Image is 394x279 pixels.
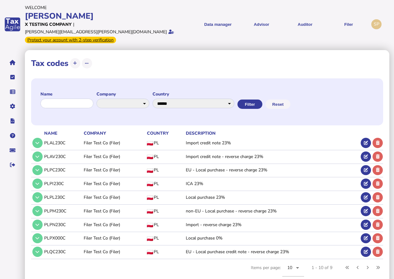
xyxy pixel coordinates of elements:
span: 10 [287,265,293,271]
td: PLAV230C [43,150,82,163]
div: [PERSON_NAME] [25,11,183,21]
div: | [73,21,74,27]
button: Delete tax code [373,206,383,216]
menu: navigate products [186,17,368,32]
div: PL [147,249,184,255]
img: PL flag [147,250,153,254]
label: Country [152,91,234,97]
img: PL flag [147,182,153,186]
td: Filer Test Co (Filer) [82,245,146,258]
button: Help pages [6,129,19,142]
div: PL [147,222,184,228]
td: PLPN230C [43,218,82,231]
td: Filer Test Co (Filer) [82,164,146,176]
th: Company [82,130,146,137]
button: Developer hub links [6,114,19,128]
div: PL [147,208,184,214]
td: Filer Test Co (Filer) [82,177,146,190]
div: [PERSON_NAME][EMAIL_ADDRESS][PERSON_NAME][DOMAIN_NAME] [25,29,167,35]
button: Delete tax code [373,151,383,162]
div: X Testing Company [25,21,72,27]
button: Delete tax code [373,192,383,202]
div: Country [147,130,184,136]
img: PL flag [147,155,153,159]
button: Tax code details [32,179,43,189]
th: Name [43,130,82,137]
td: PLPI230C [43,177,82,190]
button: Home [6,56,19,69]
button: Edit tax code [361,179,371,189]
label: Name [40,91,93,97]
button: Tax code details [32,206,43,216]
button: Tax code details [32,192,43,202]
button: Tax code details [32,247,43,257]
button: Edit tax code [361,206,371,216]
button: Edit tax code [361,233,371,244]
button: Tax code details [32,233,43,244]
button: Delete tax code [373,233,383,244]
td: PLQC230C [43,245,82,258]
button: Tasks [6,71,19,84]
button: Sign out [6,158,19,171]
div: PL [147,167,184,173]
button: Tax code details [32,151,43,162]
td: EU - Local purchase credit note - reverse charge 23% [185,245,359,258]
td: Filer Test Co (Filer) [82,191,146,204]
button: Shows a dropdown of VAT Advisor options [242,17,281,32]
td: ICA 23% [185,177,359,190]
div: PL [147,181,184,187]
div: 1 - 10 of 9 [312,265,332,271]
button: Manage settings [6,100,19,113]
button: More options... [82,58,92,68]
button: Data manager [6,85,19,98]
img: PL flag [147,223,153,227]
img: PL flag [147,236,153,241]
button: Shows a dropdown of Data manager options [198,17,237,32]
td: Filer Test Co (Filer) [82,218,146,231]
button: Auditor [285,17,325,32]
button: Filter [237,100,262,109]
td: Import credit note - reverse charge 23% [185,150,359,163]
button: Filer [329,17,368,32]
button: Tax code details [32,220,43,230]
td: Import credit note 23% [185,137,359,149]
button: Add tax code [70,58,80,68]
div: Welcome [25,5,183,11]
i: Email verified [168,30,174,34]
img: PL flag [147,209,153,214]
img: PL flag [147,195,153,200]
td: PLPC230C [43,164,82,176]
button: Delete tax code [373,138,383,148]
button: Raise a support ticket [6,144,19,157]
button: Edit tax code [361,247,371,257]
td: PLPX000C [43,232,82,244]
td: Filer Test Co (Filer) [82,204,146,217]
div: Profile settings [371,19,382,30]
td: PLPM230C [43,204,82,217]
td: PLPL230C [43,191,82,204]
h1: Tax codes [31,58,68,69]
div: From Oct 1, 2025, 2-step verification will be required to login. Set it up now... [25,37,116,43]
td: Local purchase 0% [185,232,359,244]
td: non-EU - Local purchase - reverse charge 23% [185,204,359,217]
button: Edit tax code [361,165,371,175]
td: Filer Test Co (Filer) [82,137,146,149]
button: Edit tax code [361,220,371,230]
td: Filer Test Co (Filer) [82,232,146,244]
td: Filer Test Co (Filer) [82,150,146,163]
button: Delete tax code [373,247,383,257]
button: Edit tax code [361,151,371,162]
td: EU - Local purchase - reverse charge 23% [185,164,359,176]
button: Reset [265,100,290,109]
button: Edit tax code [361,192,371,202]
div: PL [147,235,184,241]
button: Previous page [353,263,363,273]
th: Description [185,130,359,137]
div: PL [147,194,184,200]
div: PL [147,154,184,160]
img: PL flag [147,168,153,173]
button: Delete tax code [373,179,383,189]
button: Delete tax code [373,220,383,230]
img: PL flag [147,141,153,146]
